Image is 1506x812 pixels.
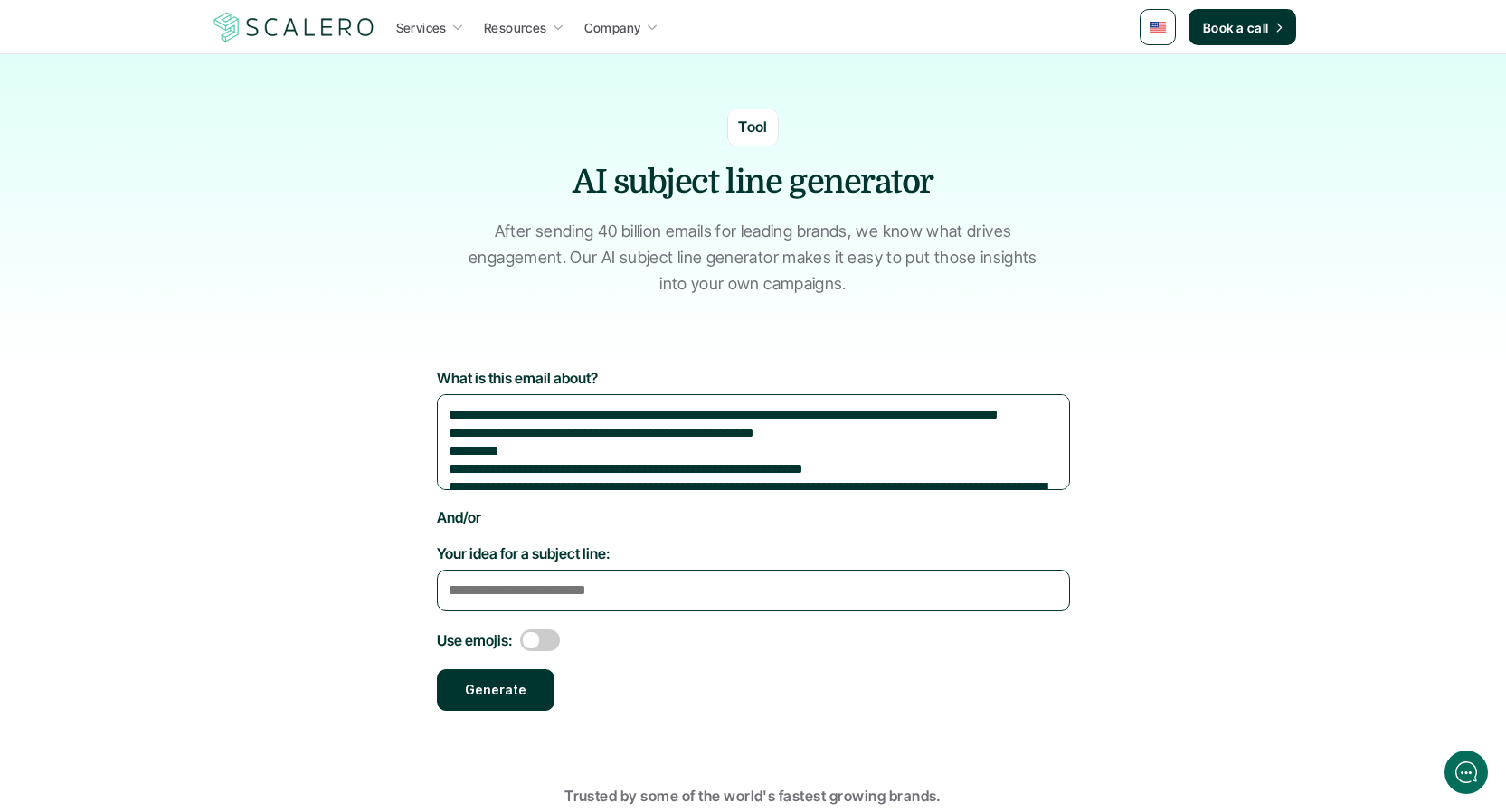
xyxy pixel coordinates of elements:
img: Scalero company logo [211,10,377,44]
iframe: gist-messenger-bubble-iframe [1444,751,1488,794]
h2: Let us know if we can help with lifecycle marketing. [27,120,335,207]
p: After sending 40 billion emails for leading brands, we know what drives engagement. Our AI subjec... [459,219,1047,297]
p: Book a call [1203,18,1269,37]
span: New conversation [117,250,217,265]
p: Resources [484,18,547,37]
p: Services [396,18,447,37]
p: Trusted by some of the world's fastest growing brands. [211,785,1296,808]
p: Tool [738,116,768,139]
label: And/or [437,508,1070,526]
h3: AI subject line generator [482,160,1025,205]
label: What is this email about? [437,369,1070,387]
label: Use emojis: [437,631,513,649]
a: Scalero company logo [211,11,377,43]
span: We run on Gist [151,632,229,644]
button: New conversation [28,240,334,276]
label: Your idea for a subject line: [437,544,1070,562]
a: Book a call [1189,9,1296,45]
p: Company [584,18,641,37]
h1: Hi! Welcome to [GEOGRAPHIC_DATA]. [27,88,335,117]
button: Generate [437,669,554,711]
